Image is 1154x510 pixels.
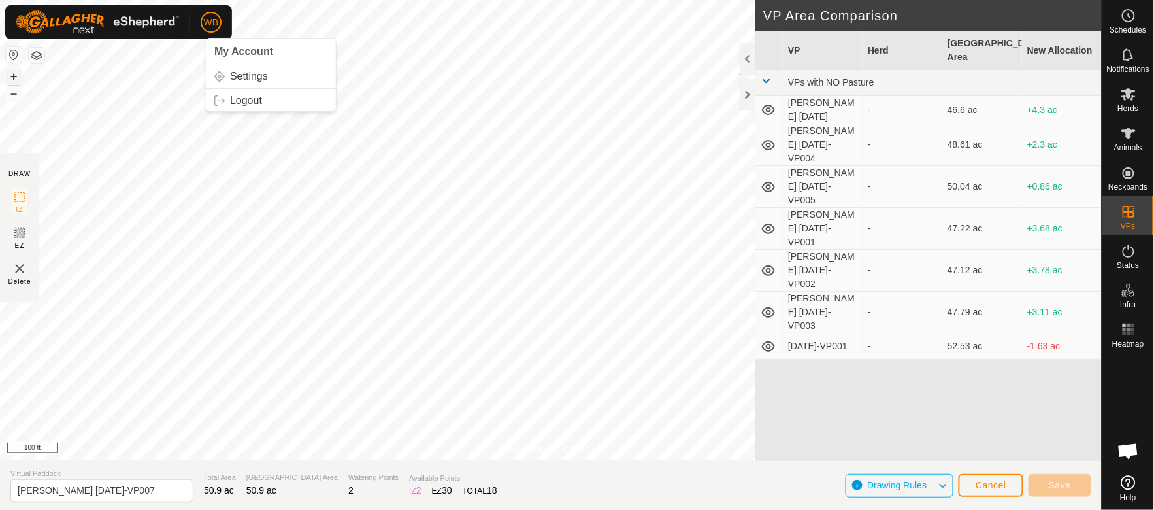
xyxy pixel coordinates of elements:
[348,472,399,483] span: Watering Points
[783,31,863,70] th: VP
[868,180,937,194] div: -
[6,86,22,101] button: –
[206,66,336,87] a: Settings
[204,16,219,29] span: WB
[783,292,863,333] td: [PERSON_NAME] [DATE]-VP003
[416,485,421,496] span: 2
[868,222,937,235] div: -
[1022,31,1102,70] th: New Allocation
[942,166,1022,208] td: 50.04 ac
[1110,26,1146,34] span: Schedules
[763,8,1102,24] h2: VP Area Comparison
[783,124,863,166] td: [PERSON_NAME] [DATE]-VP004
[868,339,937,353] div: -
[16,205,24,214] span: IZ
[1022,96,1102,124] td: +4.3 ac
[783,96,863,124] td: [PERSON_NAME] [DATE]
[6,69,22,84] button: +
[1108,183,1147,191] span: Neckbands
[868,305,937,319] div: -
[6,47,22,63] button: Reset Map
[29,48,44,63] button: Map Layers
[204,472,236,483] span: Total Area
[1114,144,1142,152] span: Animals
[442,485,452,496] span: 30
[942,31,1022,70] th: [GEOGRAPHIC_DATA] Area
[8,277,31,286] span: Delete
[942,96,1022,124] td: 46.6 ac
[564,443,602,455] a: Contact Us
[1112,340,1144,348] span: Heatmap
[867,480,927,490] span: Drawing Rules
[942,333,1022,360] td: 52.53 ac
[783,333,863,360] td: [DATE]-VP001
[942,124,1022,166] td: 48.61 ac
[1121,222,1135,230] span: VPs
[16,10,179,34] img: Gallagher Logo
[1029,474,1091,497] button: Save
[230,71,268,82] span: Settings
[1022,333,1102,360] td: -1.63 ac
[942,292,1022,333] td: 47.79 ac
[783,250,863,292] td: [PERSON_NAME] [DATE]-VP002
[499,443,548,455] a: Privacy Policy
[206,90,336,111] a: Logout
[863,31,942,70] th: Herd
[976,480,1006,490] span: Cancel
[1120,494,1136,501] span: Help
[788,77,874,88] span: VPs with NO Pasture
[10,468,193,479] span: Virtual Paddock
[246,485,276,496] span: 50.9 ac
[487,485,497,496] span: 18
[1102,470,1154,507] a: Help
[15,241,25,250] span: EZ
[942,208,1022,250] td: 47.22 ac
[204,485,234,496] span: 50.9 ac
[868,263,937,277] div: -
[12,261,27,277] img: VP
[1022,250,1102,292] td: +3.78 ac
[8,169,31,178] div: DRAW
[1022,292,1102,333] td: +3.11 ac
[348,485,354,496] span: 2
[868,103,937,117] div: -
[783,166,863,208] td: [PERSON_NAME] [DATE]-VP005
[1022,166,1102,208] td: +0.86 ac
[230,95,262,106] span: Logout
[246,472,338,483] span: [GEOGRAPHIC_DATA] Area
[868,138,937,152] div: -
[214,46,273,57] span: My Account
[1117,105,1138,112] span: Herds
[1117,262,1139,269] span: Status
[409,484,421,498] div: IZ
[409,473,497,484] span: Available Points
[959,474,1023,497] button: Cancel
[463,484,497,498] div: TOTAL
[1049,480,1071,490] span: Save
[432,484,452,498] div: EZ
[1109,432,1148,471] div: Open chat
[942,250,1022,292] td: 47.12 ac
[1022,124,1102,166] td: +2.3 ac
[1022,208,1102,250] td: +3.68 ac
[783,208,863,250] td: [PERSON_NAME] [DATE]-VP001
[1120,301,1136,309] span: Infra
[1107,65,1149,73] span: Notifications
